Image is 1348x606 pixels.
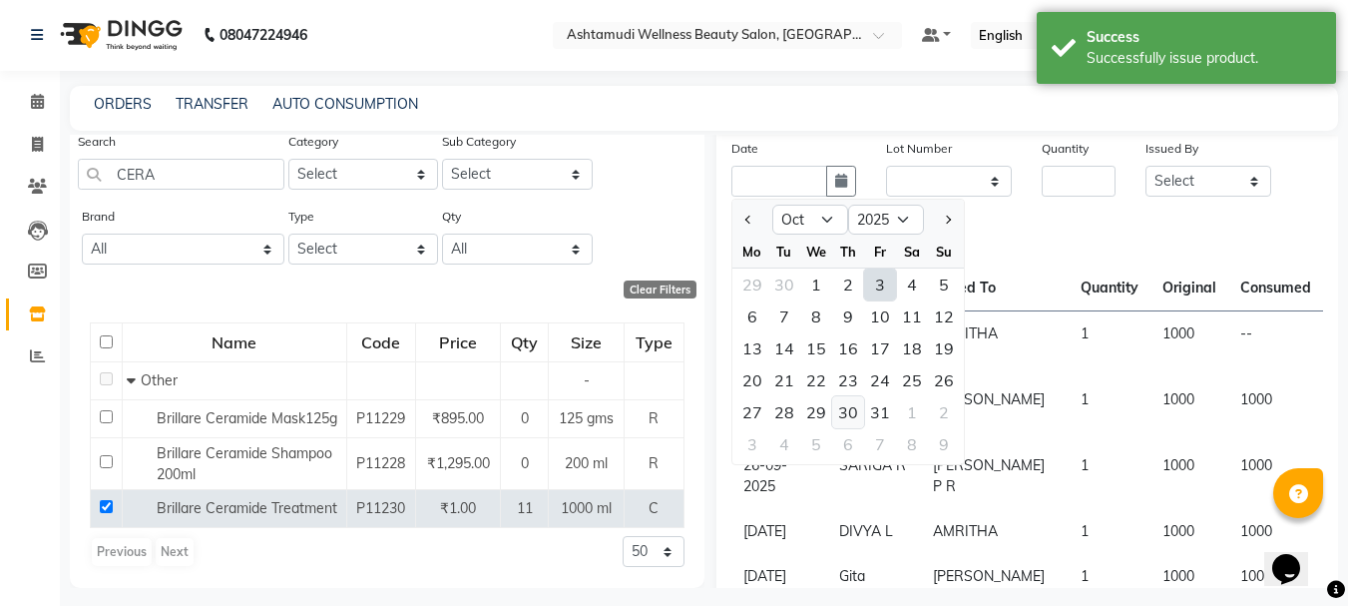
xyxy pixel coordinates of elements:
[736,269,768,301] div: Monday, September 29, 2025
[864,364,896,396] div: Friday, October 24, 2025
[928,269,960,301] div: Sunday, October 5, 2025
[896,428,928,460] div: 8
[800,301,832,332] div: 8
[864,428,896,460] div: Friday, November 7, 2025
[832,236,864,268] div: Th
[896,269,928,301] div: 4
[832,269,864,301] div: Thursday, October 2, 2025
[736,236,768,268] div: Mo
[1069,443,1150,509] td: 1
[896,364,928,396] div: Saturday, October 25, 2025
[288,208,314,226] label: Type
[288,133,338,151] label: Category
[827,509,921,554] td: DIVYA L
[442,133,516,151] label: Sub Category
[928,269,960,301] div: 5
[832,332,864,364] div: 16
[736,396,768,428] div: Monday, October 27, 2025
[731,443,827,509] td: 26-09-2025
[1264,526,1328,586] iframe: chat widget
[736,364,768,396] div: Monday, October 20, 2025
[1228,311,1323,378] td: --
[1069,509,1150,554] td: 1
[886,140,952,158] label: Lot Number
[832,364,864,396] div: 23
[928,428,960,460] div: Sunday, November 9, 2025
[800,428,832,460] div: Wednesday, November 5, 2025
[736,364,768,396] div: 20
[1069,377,1150,443] td: 1
[864,396,896,428] div: Friday, October 31, 2025
[848,205,924,235] select: Select year
[896,332,928,364] div: 18
[1228,377,1323,443] td: 1000
[768,301,800,332] div: 7
[864,269,896,301] div: Friday, October 3, 2025
[928,236,960,268] div: Su
[864,332,896,364] div: Friday, October 17, 2025
[938,204,955,236] button: Next month
[127,371,141,389] span: Collapse Row
[649,499,659,517] span: C
[928,396,960,428] div: 2
[1150,509,1228,554] td: 1000
[736,428,768,460] div: Monday, November 3, 2025
[928,428,960,460] div: 9
[800,396,832,428] div: Wednesday, October 29, 2025
[157,409,337,427] span: Brillare Ceramide Mask125g
[921,266,1069,311] th: Issued To
[768,396,800,428] div: 28
[51,7,188,63] img: logo
[772,205,848,235] select: Select month
[768,364,800,396] div: Tuesday, October 21, 2025
[832,364,864,396] div: Thursday, October 23, 2025
[832,396,864,428] div: Thursday, October 30, 2025
[736,301,768,332] div: Monday, October 6, 2025
[432,409,484,427] span: ₹895.00
[768,236,800,268] div: Tu
[1150,266,1228,311] th: Original
[921,443,1069,509] td: [PERSON_NAME] P R
[832,269,864,301] div: 2
[427,454,490,472] span: ₹1,295.00
[921,509,1069,554] td: AMRITHA
[896,301,928,332] div: Saturday, October 11, 2025
[864,301,896,332] div: 10
[800,269,832,301] div: 1
[1150,443,1228,509] td: 1000
[896,236,928,268] div: Sa
[517,499,533,517] span: 11
[442,208,461,226] label: Qty
[649,454,659,472] span: R
[440,499,476,517] span: ₹1.00
[731,199,783,217] label: Issued To
[800,364,832,396] div: Wednesday, October 22, 2025
[768,428,800,460] div: 4
[1228,509,1323,554] td: 1000
[82,208,115,226] label: Brand
[928,332,960,364] div: Sunday, October 19, 2025
[928,396,960,428] div: Sunday, November 2, 2025
[896,301,928,332] div: 11
[584,371,590,389] span: -
[928,332,960,364] div: 19
[356,499,405,517] span: P11230
[649,409,659,427] span: R
[356,409,405,427] span: P11229
[731,140,758,158] label: Date
[731,509,827,554] td: [DATE]
[832,428,864,460] div: Thursday, November 6, 2025
[1150,311,1228,378] td: 1000
[768,364,800,396] div: 21
[768,396,800,428] div: Tuesday, October 28, 2025
[124,324,345,360] div: Name
[832,428,864,460] div: 6
[928,301,960,332] div: 12
[348,324,415,360] div: Code
[502,324,548,360] div: Qty
[768,269,800,301] div: 30
[1145,140,1198,158] label: Issued By
[928,364,960,396] div: Sunday, October 26, 2025
[896,364,928,396] div: 25
[864,396,896,428] div: 31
